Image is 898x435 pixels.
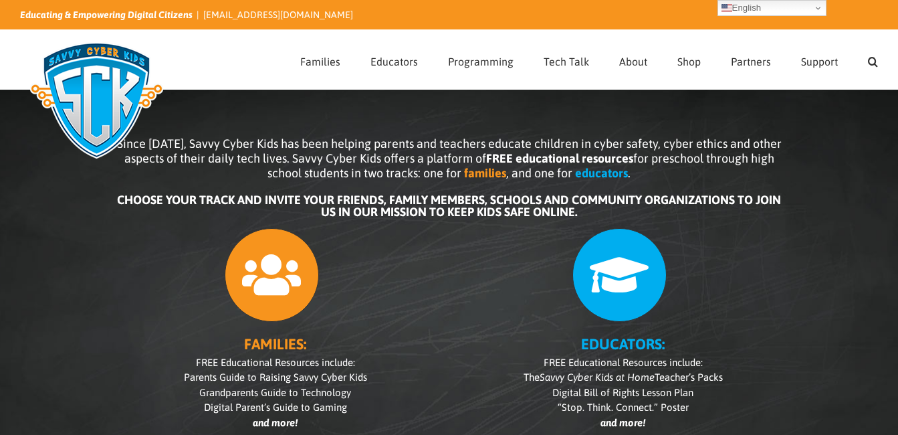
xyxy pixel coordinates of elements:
a: Tech Talk [544,30,589,89]
a: About [619,30,647,89]
span: Support [801,56,838,67]
span: Programming [448,56,514,67]
a: Shop [677,30,701,89]
i: Savvy Cyber Kids at Home [540,371,655,383]
a: Search [868,30,878,89]
a: Programming [448,30,514,89]
span: Since [DATE], Savvy Cyber Kids has been helping parents and teachers educate children in cyber sa... [117,137,782,180]
i: Educating & Empowering Digital Citizens [20,9,193,20]
span: The Teacher’s Packs [524,371,723,383]
img: en [721,3,732,13]
span: Partners [731,56,771,67]
span: Shop [677,56,701,67]
span: Digital Parent’s Guide to Gaming [204,402,347,413]
a: Partners [731,30,771,89]
span: Grandparents Guide to Technology [199,387,351,398]
span: “Stop. Think. Connect.” Poster [558,402,689,413]
b: CHOOSE YOUR TRACK AND INVITE YOUR FRIENDS, FAMILY MEMBERS, SCHOOLS AND COMMUNITY ORGANIZATIONS TO... [117,193,781,219]
span: About [619,56,647,67]
span: FREE Educational Resources include: [196,357,355,368]
span: Educators [370,56,418,67]
nav: Main Menu [300,30,878,89]
i: and more! [600,417,645,428]
b: families [464,166,506,180]
a: [EMAIL_ADDRESS][DOMAIN_NAME] [203,9,353,20]
span: Tech Talk [544,56,589,67]
span: Digital Bill of Rights Lesson Plan [552,387,693,398]
b: EDUCATORS: [581,335,665,353]
a: Educators [370,30,418,89]
img: Savvy Cyber Kids Logo [20,33,173,167]
b: educators [575,166,628,180]
a: Support [801,30,838,89]
span: FREE Educational Resources include: [544,357,703,368]
span: , and one for [506,166,572,180]
span: Parents Guide to Raising Savvy Cyber Kids [184,371,367,383]
span: Families [300,56,340,67]
b: FREE educational resources [486,151,633,165]
a: Families [300,30,340,89]
span: . [628,166,631,180]
b: FAMILIES: [244,335,306,353]
i: and more! [253,417,298,428]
